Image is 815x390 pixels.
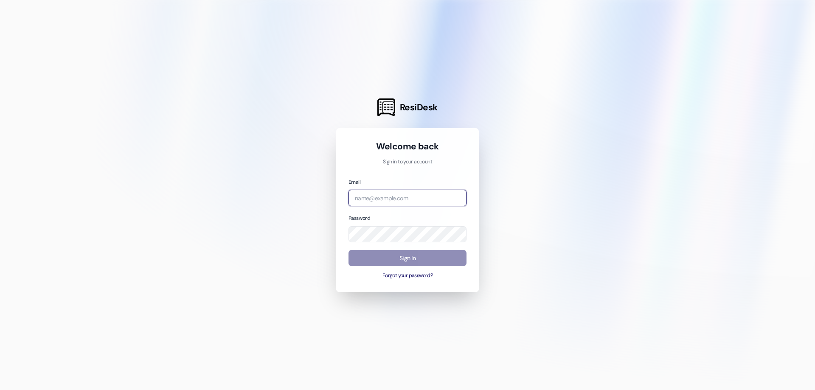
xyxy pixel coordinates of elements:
input: name@example.com [348,190,467,206]
label: Email [348,179,360,185]
h1: Welcome back [348,140,467,152]
p: Sign in to your account [348,158,467,166]
label: Password [348,215,370,222]
span: ResiDesk [400,101,438,113]
button: Forgot your password? [348,272,467,280]
img: ResiDesk Logo [377,98,395,116]
button: Sign In [348,250,467,267]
